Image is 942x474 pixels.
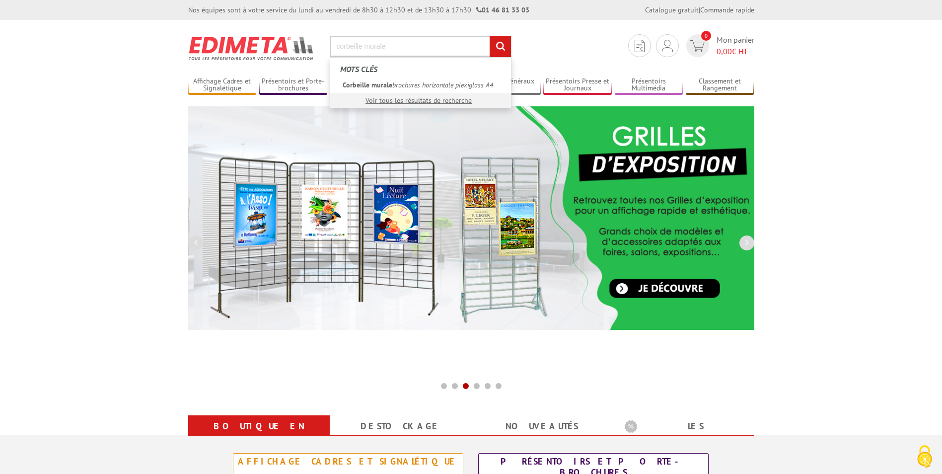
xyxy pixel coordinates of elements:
span: Mots clés [340,64,377,74]
strong: 01 46 81 33 03 [476,5,529,14]
div: | [645,5,754,15]
img: Cookies (fenêtre modale) [912,444,937,469]
img: devis rapide [662,40,673,52]
span: € HT [717,46,754,57]
a: Catalogue gratuit [645,5,699,14]
a: nouveautés [483,417,601,435]
span: 0,00 [717,46,732,56]
a: Les promotions [625,417,742,453]
a: Classement et Rangement [686,77,754,93]
b: Les promotions [625,417,749,437]
span: Mon panier [717,34,754,57]
a: Voir tous les résultats de recherche [365,96,472,105]
button: Cookies (fenêtre modale) [907,440,942,474]
a: Corbeille muralebrochures horizontale plexiglass A4 [338,78,504,92]
img: devis rapide [690,40,705,52]
img: Présentoir, panneau, stand - Edimeta - PLV, affichage, mobilier bureau, entreprise [188,30,315,67]
a: devis rapide 0 Mon panier 0,00€ HT [684,34,754,57]
div: Affichage Cadres et Signalétique [236,456,460,467]
a: Destockage [342,417,459,435]
a: Affichage Cadres et Signalétique [188,77,257,93]
input: Rechercher un produit ou une référence... [330,36,511,57]
span: 0 [701,31,711,41]
img: devis rapide [635,40,645,52]
a: Présentoirs Presse et Journaux [543,77,612,93]
div: Rechercher un produit ou une référence... [330,57,511,108]
a: Commande rapide [700,5,754,14]
div: Nos équipes sont à votre service du lundi au vendredi de 8h30 à 12h30 et de 13h30 à 17h30 [188,5,529,15]
a: Présentoirs Multimédia [615,77,683,93]
a: Présentoirs et Porte-brochures [259,77,328,93]
em: Corbeille murale [343,80,392,89]
input: rechercher [490,36,511,57]
a: Boutique en ligne [200,417,318,453]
